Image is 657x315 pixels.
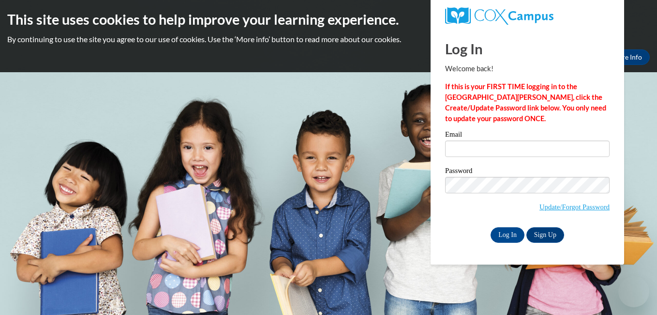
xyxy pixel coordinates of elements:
label: Email [445,131,610,141]
a: Sign Up [526,227,564,243]
p: By continuing to use the site you agree to our use of cookies. Use the ‘More info’ button to read... [7,34,650,45]
strong: If this is your FIRST TIME logging in to the [GEOGRAPHIC_DATA][PERSON_NAME], click the Create/Upd... [445,82,606,123]
p: Welcome back! [445,63,610,74]
iframe: Button to launch messaging window [618,276,649,307]
label: Password [445,167,610,177]
a: More Info [604,49,650,65]
a: COX Campus [445,7,610,25]
input: Log In [491,227,524,243]
h2: This site uses cookies to help improve your learning experience. [7,10,650,29]
h1: Log In [445,39,610,59]
a: Update/Forgot Password [539,203,610,211]
img: COX Campus [445,7,553,25]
